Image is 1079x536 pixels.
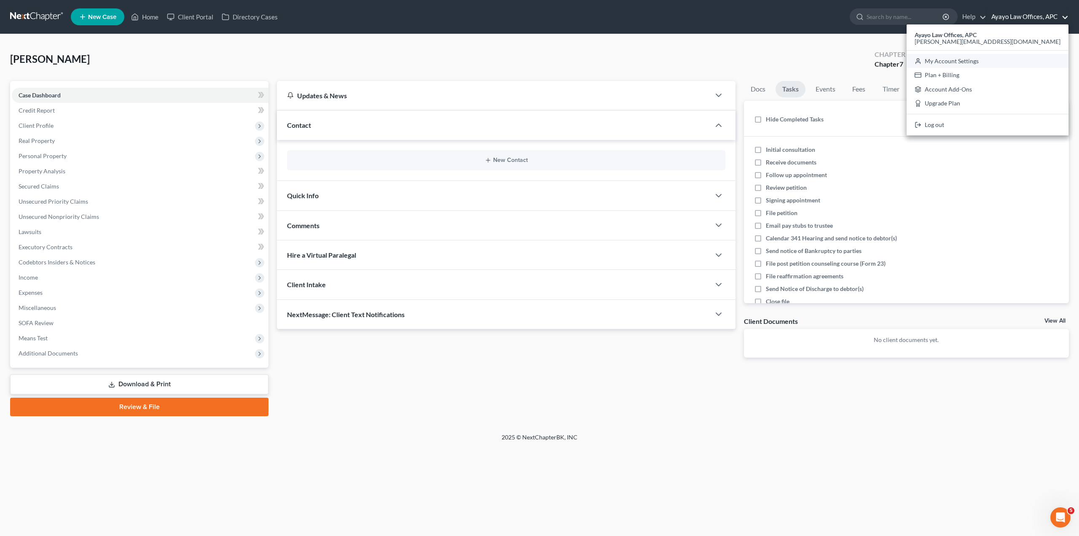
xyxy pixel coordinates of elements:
[134,284,147,290] span: Help
[217,9,282,24] a: Directory Cases
[287,310,405,318] span: NextMessage: Client Text Notifications
[12,179,268,194] a: Secured Claims
[17,74,152,89] p: How can we help?
[19,319,54,326] span: SOFA Review
[907,68,1068,82] a: Plan + Billing
[287,221,319,229] span: Comments
[19,284,38,290] span: Home
[113,263,169,297] button: Help
[766,247,862,254] span: Send notice of Bankruptcy to parties
[17,60,152,74] p: Hi there!
[766,234,897,242] span: Calendar 341 Hearing and send notice to debtor(s)
[876,81,906,97] a: Timer
[17,115,141,124] div: We typically reply in a few hours
[19,243,72,250] span: Executory Contracts
[145,13,160,29] div: Close
[907,24,1068,135] div: Ayayo Law Offices, APC
[88,14,116,20] span: New Case
[17,187,141,196] div: Attorney's Disclosure of Compensation
[1050,507,1071,528] iframe: Intercom live chat
[751,336,1062,344] p: No client documents yet.
[19,350,78,357] span: Additional Documents
[287,251,356,259] span: Hire a Virtual Paralegal
[287,280,326,288] span: Client Intake
[907,82,1068,97] a: Account Add-Ons
[766,159,816,166] span: Receive documents
[19,122,54,129] span: Client Profile
[12,224,268,240] a: Lawsuits
[766,197,820,204] span: Signing appointment
[776,81,805,97] a: Tasks
[12,315,268,331] a: SOFA Review
[958,9,986,24] a: Help
[766,272,843,280] span: File reaffirmation agreements
[99,13,115,30] img: Profile image for James
[17,106,141,115] div: Send us a message
[19,198,88,205] span: Unsecured Priority Claims
[17,163,141,180] div: Statement of Financial Affairs - Payments Made in the Last 90 days
[17,19,66,27] img: logo
[19,289,43,296] span: Expenses
[12,215,156,248] div: Statement of Financial Affairs - Property Repossessed, Foreclosed, Garnished, Attached, Seized, o...
[766,171,827,178] span: Follow up appointment
[766,222,833,229] span: Email pay stubs to trustee
[56,263,112,297] button: Messages
[12,88,268,103] a: Case Dashboard
[17,218,141,245] div: Statement of Financial Affairs - Property Repossessed, Foreclosed, Garnished, Attached, Seized, o...
[294,157,719,164] button: New Contact
[299,433,780,448] div: 2025 © NextChapterBK, INC
[10,374,268,394] a: Download & Print
[12,164,268,179] a: Property Analysis
[987,9,1068,24] a: Ayayo Law Offices, APC
[12,184,156,199] div: Attorney's Disclosure of Compensation
[287,191,319,199] span: Quick Info
[809,81,842,97] a: Events
[744,81,772,97] a: Docs
[19,183,59,190] span: Secured Claims
[1068,507,1074,514] span: 5
[83,13,99,30] img: Profile image for Emma
[10,53,90,65] span: [PERSON_NAME]
[19,152,67,159] span: Personal Property
[19,259,95,266] span: Codebtors Insiders & Notices
[19,274,38,281] span: Income
[12,209,268,224] a: Unsecured Nonpriority Claims
[70,284,99,290] span: Messages
[19,213,99,220] span: Unsecured Nonpriority Claims
[19,137,55,144] span: Real Property
[17,203,141,212] div: Adding Income
[12,139,156,156] button: Search for help
[163,9,217,24] a: Client Portal
[12,194,268,209] a: Unsecured Priority Claims
[19,167,65,175] span: Property Analysis
[12,159,156,184] div: Statement of Financial Affairs - Payments Made in the Last 90 days
[19,107,55,114] span: Credit Report
[845,81,872,97] a: Fees
[875,50,905,59] div: Chapter
[19,228,41,235] span: Lawsuits
[907,118,1068,132] a: Log out
[766,209,797,216] span: File petition
[8,99,160,131] div: Send us a messageWe typically reply in a few hours
[115,13,132,30] img: Profile image for Lindsey
[12,240,268,255] a: Executory Contracts
[19,92,61,99] span: Case Dashboard
[10,398,268,416] a: Review & File
[907,54,1068,68] a: My Account Settings
[867,9,944,24] input: Search by name...
[19,334,48,342] span: Means Test
[17,143,68,152] span: Search for help
[875,59,905,69] div: Chapter
[766,260,886,267] span: File post petition counseling course (Form 23)
[744,317,798,326] div: Client Documents
[12,103,268,118] a: Credit Report
[899,60,903,68] span: 7
[907,97,1068,111] a: Upgrade Plan
[287,91,700,100] div: Updates & News
[19,304,56,311] span: Miscellaneous
[12,199,156,215] div: Adding Income
[766,146,815,153] span: Initial consultation
[127,9,163,24] a: Home
[915,31,977,38] strong: Ayayo Law Offices, APC
[766,116,824,123] span: Hide Completed Tasks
